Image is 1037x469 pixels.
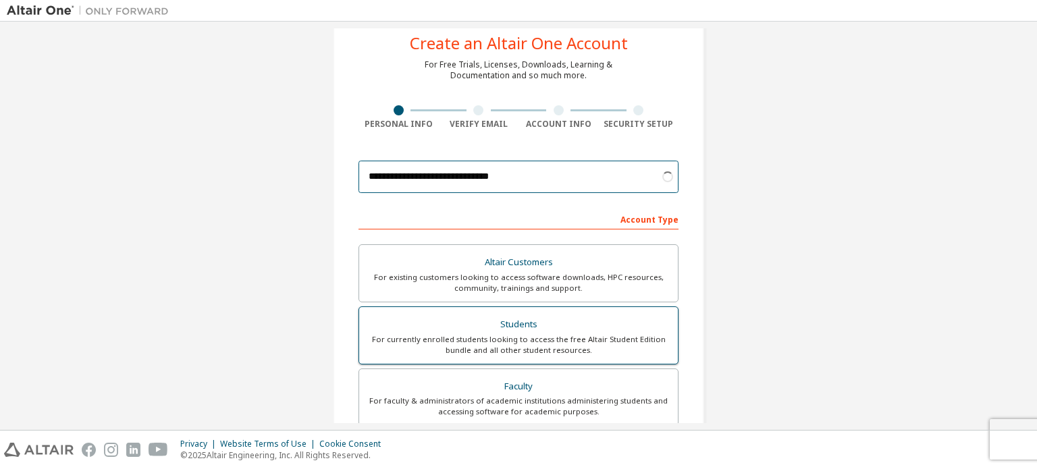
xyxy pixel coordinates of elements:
[220,439,319,449] div: Website Terms of Use
[7,4,176,18] img: Altair One
[367,253,670,272] div: Altair Customers
[439,119,519,130] div: Verify Email
[599,119,679,130] div: Security Setup
[367,395,670,417] div: For faculty & administrators of academic institutions administering students and accessing softwa...
[4,443,74,457] img: altair_logo.svg
[367,272,670,294] div: For existing customers looking to access software downloads, HPC resources, community, trainings ...
[82,443,96,457] img: facebook.svg
[104,443,118,457] img: instagram.svg
[149,443,168,457] img: youtube.svg
[425,59,612,81] div: For Free Trials, Licenses, Downloads, Learning & Documentation and so much more.
[367,315,670,334] div: Students
[367,377,670,396] div: Faculty
[358,208,679,229] div: Account Type
[410,35,628,51] div: Create an Altair One Account
[180,439,220,449] div: Privacy
[518,119,599,130] div: Account Info
[180,449,389,461] p: © 2025 Altair Engineering, Inc. All Rights Reserved.
[319,439,389,449] div: Cookie Consent
[367,334,670,356] div: For currently enrolled students looking to access the free Altair Student Edition bundle and all ...
[126,443,140,457] img: linkedin.svg
[358,119,439,130] div: Personal Info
